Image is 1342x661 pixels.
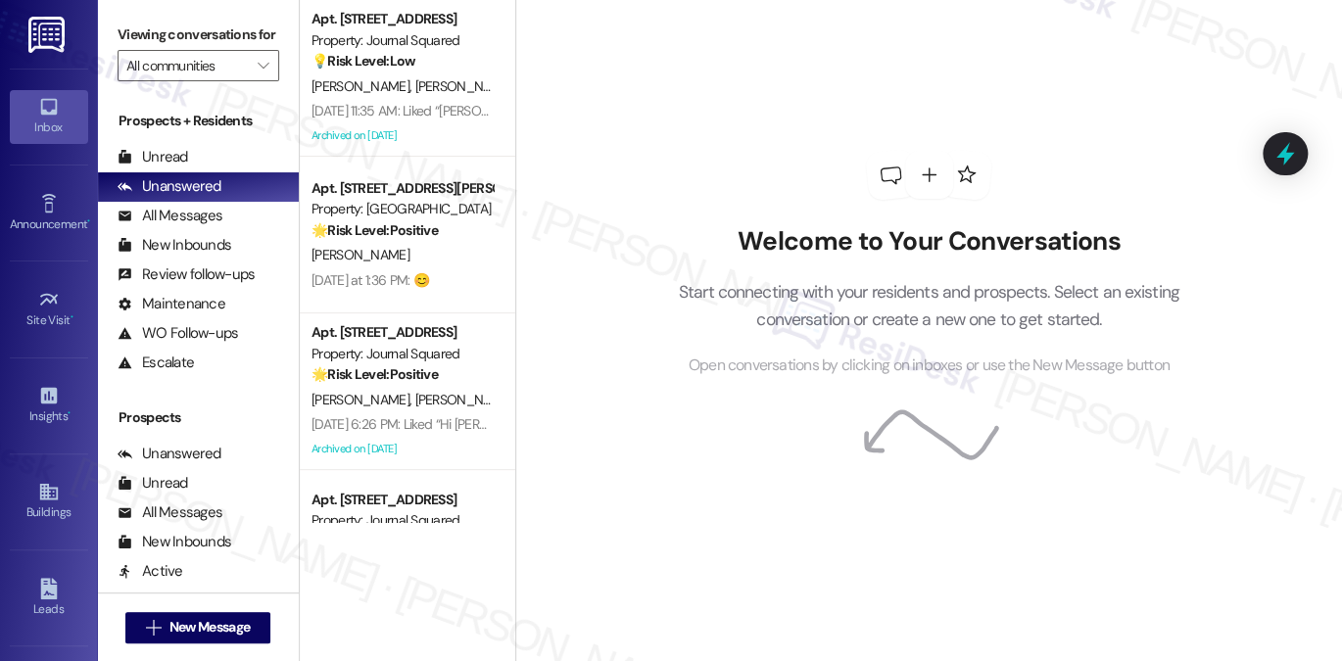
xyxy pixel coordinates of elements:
[118,294,225,314] div: Maintenance
[118,590,208,611] div: Follow Ups
[312,415,780,433] div: [DATE] 6:26 PM: Liked “Hi [PERSON_NAME] and [PERSON_NAME]! Starting [DATE]…”
[118,235,231,256] div: New Inbounds
[648,278,1209,334] p: Start connecting with your residents and prospects. Select an existing conversation or create a n...
[98,111,299,131] div: Prospects + Residents
[28,17,69,53] img: ResiDesk Logo
[118,264,255,285] div: Review follow-ups
[126,50,248,81] input: All communities
[10,283,88,336] a: Site Visit •
[118,176,221,197] div: Unanswered
[312,490,493,510] div: Apt. [STREET_ADDRESS]
[312,246,409,263] span: [PERSON_NAME]
[310,437,495,461] div: Archived on [DATE]
[312,510,493,531] div: Property: Journal Squared
[118,561,183,582] div: Active
[258,58,268,73] i: 
[312,365,438,383] strong: 🌟 Risk Level: Positive
[312,9,493,29] div: Apt. [STREET_ADDRESS]
[118,353,194,373] div: Escalate
[310,123,495,148] div: Archived on [DATE]
[689,354,1170,378] span: Open conversations by clicking on inboxes or use the New Message button
[146,620,161,636] i: 
[169,617,250,637] span: New Message
[10,475,88,528] a: Buildings
[118,532,231,552] div: New Inbounds
[87,214,90,228] span: •
[312,30,493,51] div: Property: Journal Squared
[312,178,493,199] div: Apt. [STREET_ADDRESS][PERSON_NAME]
[648,226,1209,258] h2: Welcome to Your Conversations
[68,406,71,420] span: •
[312,52,415,70] strong: 💡 Risk Level: Low
[98,407,299,428] div: Prospects
[118,473,188,494] div: Unread
[414,391,512,408] span: [PERSON_NAME]
[118,444,221,464] div: Unanswered
[10,90,88,143] a: Inbox
[312,344,493,364] div: Property: Journal Squared
[118,20,279,50] label: Viewing conversations for
[312,322,493,343] div: Apt. [STREET_ADDRESS]
[312,391,415,408] span: [PERSON_NAME]
[118,502,222,523] div: All Messages
[118,323,238,344] div: WO Follow-ups
[118,147,188,167] div: Unread
[312,77,415,95] span: [PERSON_NAME]
[71,310,73,324] span: •
[312,199,493,219] div: Property: [GEOGRAPHIC_DATA]
[10,379,88,432] a: Insights •
[414,77,518,95] span: [PERSON_NAME]
[125,612,270,643] button: New Message
[10,572,88,625] a: Leads
[312,271,429,289] div: [DATE] at 1:36 PM: 😊
[312,221,438,239] strong: 🌟 Risk Level: Positive
[118,206,222,226] div: All Messages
